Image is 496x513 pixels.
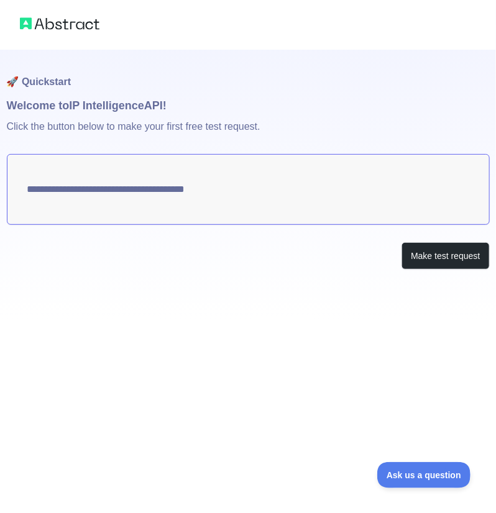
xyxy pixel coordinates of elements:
button: Make test request [402,242,489,270]
img: Abstract logo [20,15,99,32]
h1: 🚀 Quickstart [7,50,490,97]
p: Click the button below to make your first free test request. [7,114,490,154]
h1: Welcome to IP Intelligence API! [7,97,490,114]
iframe: Toggle Customer Support [377,462,471,488]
